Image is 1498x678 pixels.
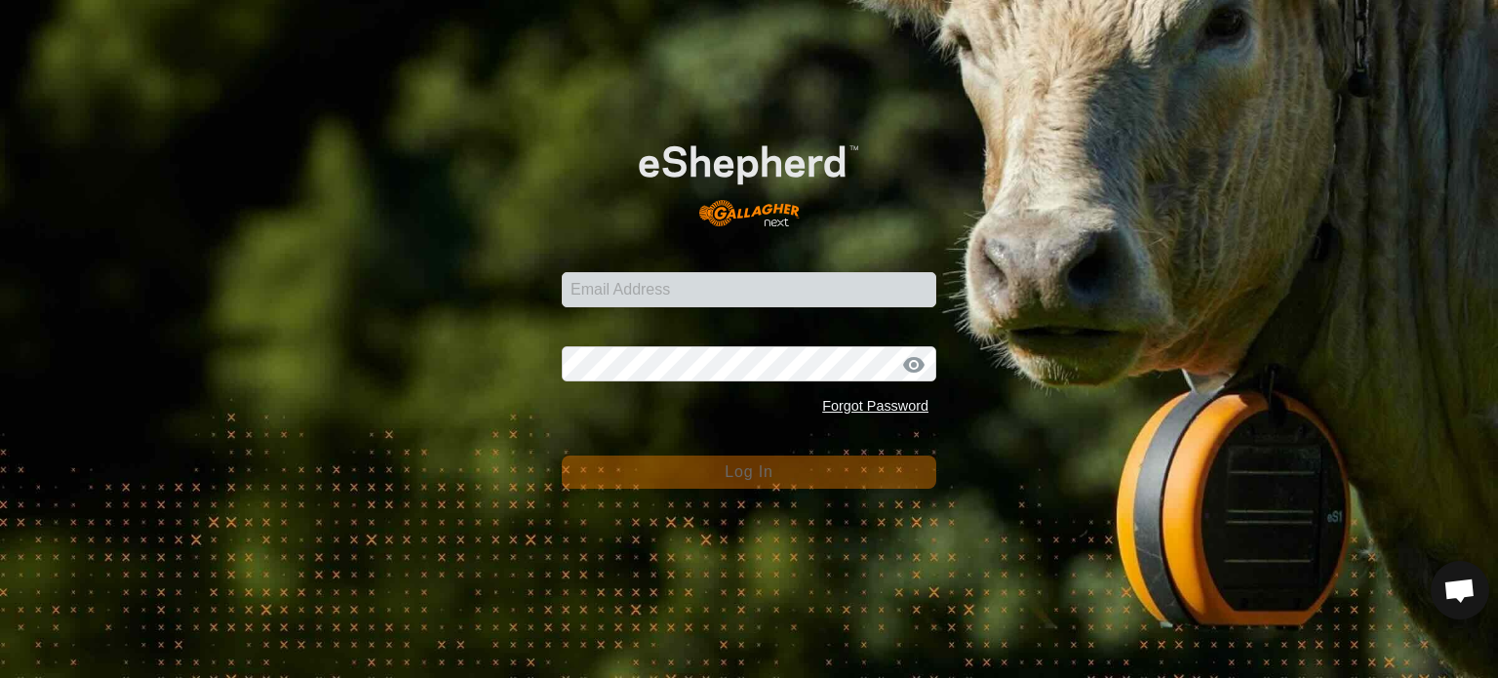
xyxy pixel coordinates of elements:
[562,456,936,489] button: Log In
[822,398,928,414] a: Forgot Password
[725,463,772,480] span: Log In
[599,114,898,242] img: E-shepherd Logo
[1431,561,1489,619] a: Open chat
[562,272,936,307] input: Email Address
